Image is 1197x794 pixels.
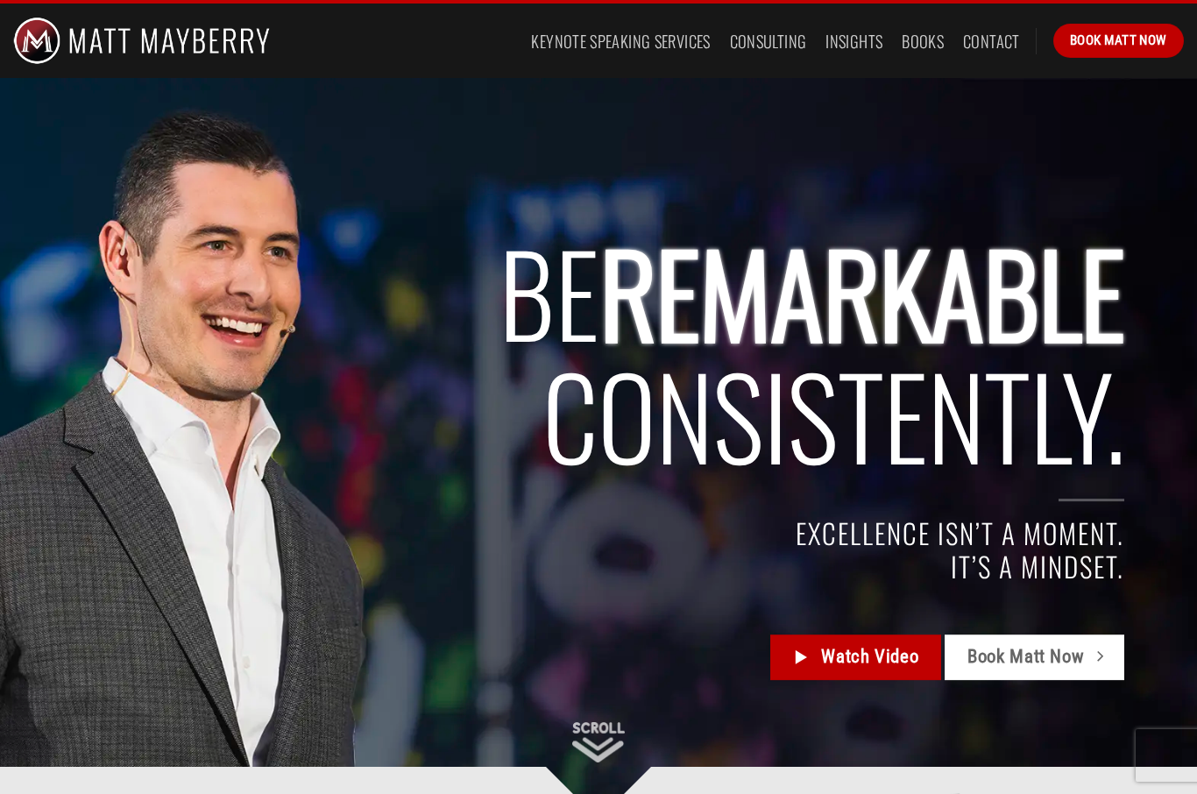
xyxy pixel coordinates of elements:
span: Consistently. [542,331,1124,497]
img: Scroll Down [572,722,625,762]
h4: EXCELLENCE ISN’T A MOMENT. [144,518,1124,550]
a: Insights [825,25,882,57]
a: Books [902,25,944,57]
a: Watch Video [770,635,941,681]
a: Contact [963,25,1020,57]
span: Book Matt Now [967,643,1084,672]
a: Consulting [730,25,807,57]
span: REMARKABLE [599,209,1124,374]
span: Book Matt Now [1070,30,1167,51]
a: Book Matt Now [1053,24,1184,57]
img: Matt Mayberry [13,4,270,78]
h2: BE [144,230,1124,477]
a: Keynote Speaking Services [531,25,710,57]
h4: IT’S A MINDSET. [144,550,1124,583]
a: Book Matt Now [945,635,1123,681]
span: Watch Video [821,643,918,672]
